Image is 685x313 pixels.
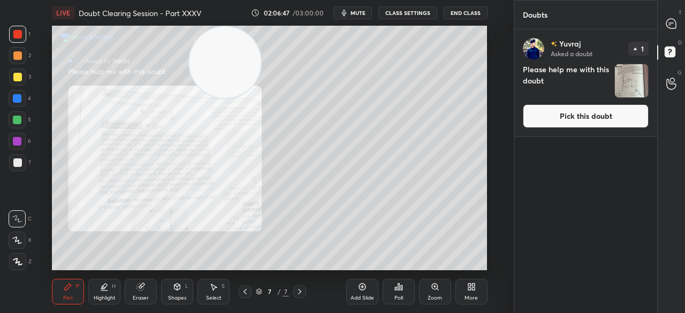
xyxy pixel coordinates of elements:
div: Add Slide [351,295,374,301]
div: Z [9,253,32,270]
div: Pen [63,295,73,301]
div: 3 [9,68,31,86]
div: Zoom [428,295,442,301]
h4: Doubt Clearing Session - Part XXXV [79,8,201,18]
button: End Class [444,6,488,19]
p: Asked a doubt [551,49,592,58]
div: Eraser [133,295,149,301]
button: Pick this doubt [523,104,649,128]
p: 1 [641,45,644,52]
div: C [9,210,32,227]
div: 2 [9,47,31,64]
p: D [678,39,682,47]
div: Highlight [94,295,116,301]
div: More [465,295,478,301]
div: 7 [264,288,275,295]
div: / [277,288,280,295]
div: Shapes [168,295,186,301]
div: 4 [9,90,31,107]
img: no-rating-badge.077c3623.svg [551,41,557,47]
button: CLASS SETTINGS [378,6,437,19]
div: H [112,284,116,289]
div: L [185,284,188,289]
div: 5 [9,111,31,128]
img: 1756818686P9RHOD.jpg [615,64,648,97]
div: LIVE [52,6,74,19]
p: G [678,68,682,77]
div: 7 [283,287,289,296]
div: 1 [9,26,31,43]
div: 7 [9,154,31,171]
span: mute [351,9,366,17]
div: P [76,284,79,289]
div: S [222,284,225,289]
h4: Please help me with this doubt [523,64,610,98]
div: 6 [9,133,31,150]
div: Select [206,295,222,301]
p: Yuvraj [559,40,581,48]
button: mute [333,6,372,19]
p: Doubts [514,1,556,29]
div: Poll [394,295,403,301]
img: 94d6e98df0d6415495f454b82bfe5f7a.jpg [523,38,544,59]
div: X [9,232,32,249]
p: T [679,9,682,17]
